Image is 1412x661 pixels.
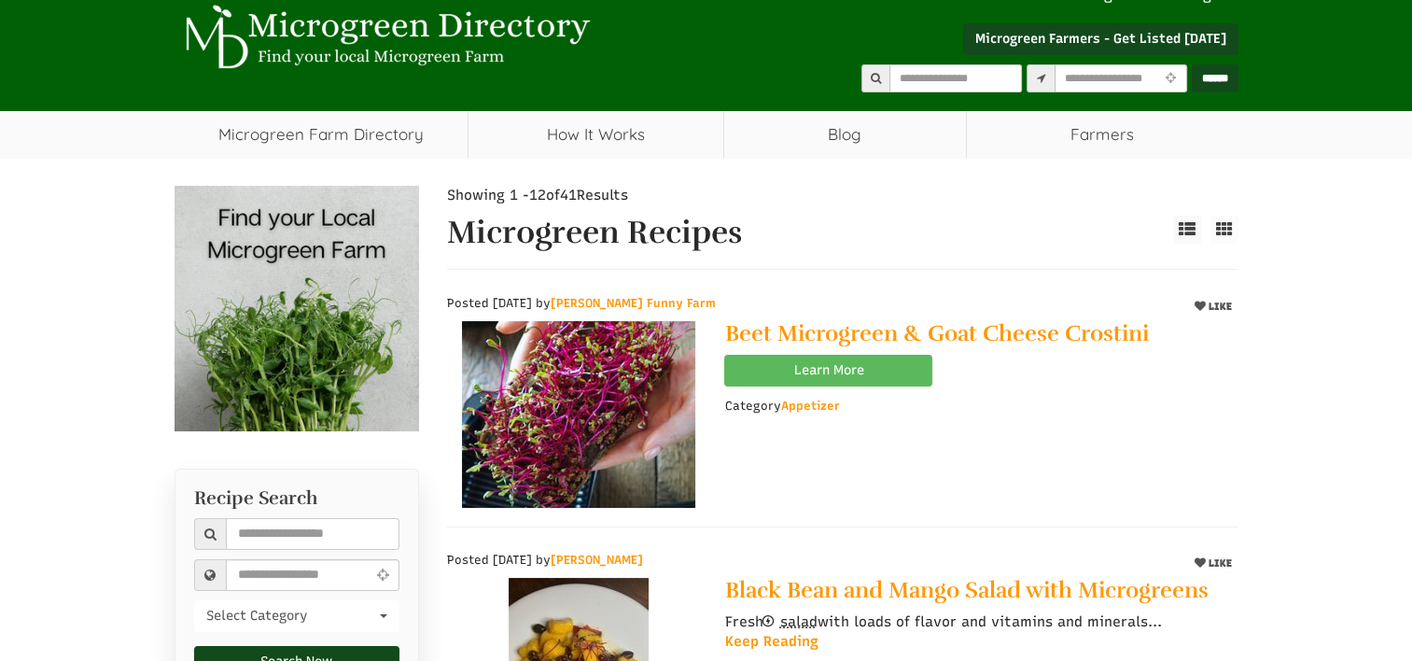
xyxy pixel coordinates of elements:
[529,187,546,204] span: 12
[468,111,723,158] a: How It Works
[560,187,577,204] span: 41
[371,568,393,582] i: Use Current Location
[724,111,966,158] a: Blog
[447,296,532,310] span: Posted [DATE]
[536,552,643,569] span: by
[1187,295,1237,318] button: LIKE
[1205,301,1231,313] span: LIKE
[1205,557,1231,570] span: LIKE
[551,553,643,567] a: [PERSON_NAME]
[175,111,468,158] a: Microgreen Farm Directory
[551,296,716,310] a: [PERSON_NAME] Funny Farm
[175,186,420,431] img: Banner Ad
[762,613,817,630] a: salad
[462,321,695,508] img: Beet Microgreen & Goat Cheese Crostini
[780,399,839,413] a: Appetizer
[194,488,400,509] h3: Recipe Search
[724,355,932,387] a: Learn More
[447,553,532,567] span: Posted [DATE]
[447,216,1106,250] h1: Microgreen Recipes
[1161,73,1181,85] i: Use Current Location
[206,607,376,626] span: Select Category
[1187,552,1237,575] button: LIKE
[779,613,817,630] span: salad
[175,5,594,70] img: Microgreen Directory
[724,321,1223,345] a: Beet Microgreen & Goat Cheese Crostini
[724,578,1223,602] a: Black Bean and Mango Salad with Microgreens
[447,186,710,205] div: Showing 1 - of Results
[724,398,839,415] div: Category
[536,295,716,312] span: by
[724,632,818,652] a: Keep Reading
[194,600,400,632] button: Select Category
[967,111,1238,158] span: Farmers
[963,23,1238,55] a: Microgreen Farmers - Get Listed [DATE]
